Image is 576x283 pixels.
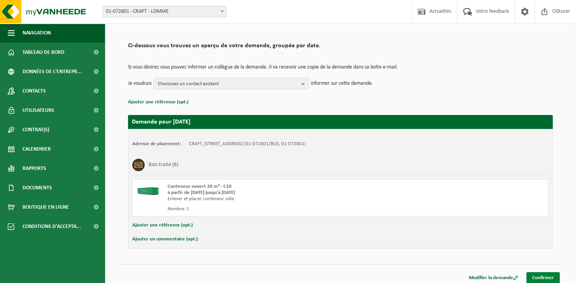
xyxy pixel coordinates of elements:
span: Documents [22,178,52,197]
p: Je voudrais [128,78,152,89]
span: 01-072801 - CRAFT - LOMME [103,6,226,17]
div: Enlever et placer conteneur vide [168,196,372,202]
h3: Bois traité (B) [149,159,178,171]
p: Si vous désirez vous pouvez informer un collègue de la demande. Il va recevoir une copie de la de... [128,65,553,70]
p: informer sur cette demande. [311,78,373,89]
strong: Adresse de placement: [132,141,181,146]
button: Ajouter une référence (opt.) [128,97,189,107]
button: Ajouter un commentaire (opt.) [132,234,198,244]
button: Ajouter une référence (opt.) [132,220,193,230]
strong: à partir de [DATE] jusqu'à [DATE] [168,190,235,195]
span: Choisissez un contact existant [158,78,298,90]
span: Données de l'entrepr... [22,62,82,81]
button: Choisissez un contact existant [154,78,309,89]
span: Calendrier [22,139,51,159]
img: HK-XC-20-GN-00.png [137,184,160,195]
span: Conditions d'accepta... [22,217,81,236]
strong: Demande pour [DATE] [132,119,190,125]
h2: Ci-dessous vous trouvez un aperçu de votre demande, groupée par date. [128,43,553,53]
span: 01-072801 - CRAFT - LOMME [102,6,227,17]
span: Contrat(s) [22,120,49,139]
span: Utilisateurs [22,101,54,120]
span: Navigation [22,23,51,43]
span: Tableau de bord [22,43,64,62]
span: Conteneur ouvert 20 m³ - C20 [168,184,232,189]
div: Nombre: 1 [168,206,372,212]
td: CRAFT, [STREET_ADDRESS] (01-072801/BUS, 01-072801) [189,141,306,147]
span: Rapports [22,159,46,178]
span: Boutique en ligne [22,197,69,217]
span: Contacts [22,81,46,101]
